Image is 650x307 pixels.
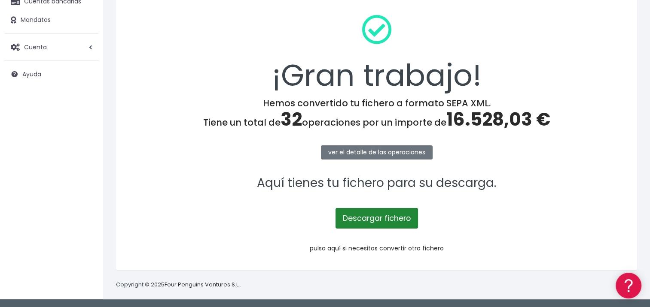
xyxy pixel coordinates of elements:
span: Cuenta [24,42,47,51]
span: Ayuda [22,70,41,78]
a: Ayuda [4,65,99,83]
a: pulsa aquí si necesitas convertir otro fichero [310,244,444,253]
a: ver el detalle de las operaciones [321,145,433,160]
a: Mandatos [4,11,99,29]
p: Copyright © 2025 . [116,280,241,289]
span: 16.528,03 € [446,107,550,132]
a: Descargar fichero [336,208,418,229]
div: ¡Gran trabajo! [127,8,626,98]
span: 32 [281,107,302,132]
a: Cuenta [4,38,99,56]
a: Four Penguins Ventures S.L. [165,280,240,289]
h4: Hemos convertido tu fichero a formato SEPA XML. Tiene un total de operaciones por un importe de [127,98,626,130]
p: Aquí tienes tu fichero para su descarga. [127,174,626,193]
